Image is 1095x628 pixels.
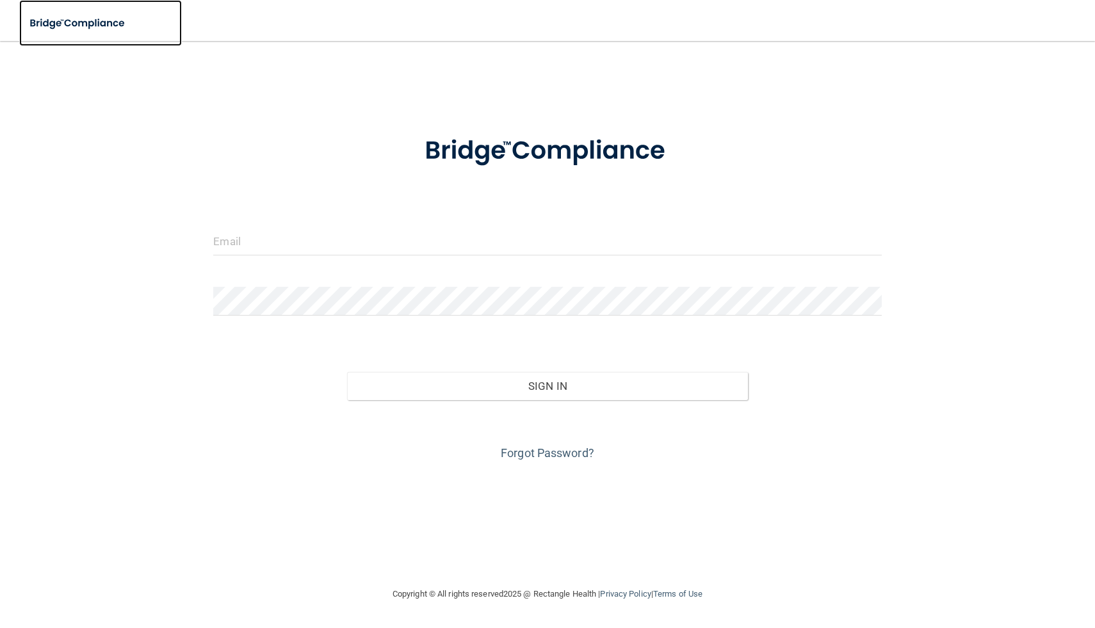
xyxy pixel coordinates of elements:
[19,10,137,36] img: bridge_compliance_login_screen.278c3ca4.svg
[347,372,748,400] button: Sign In
[314,574,781,615] div: Copyright © All rights reserved 2025 @ Rectangle Health | |
[600,589,651,599] a: Privacy Policy
[501,446,594,460] a: Forgot Password?
[653,589,702,599] a: Terms of Use
[398,118,697,184] img: bridge_compliance_login_screen.278c3ca4.svg
[213,227,881,255] input: Email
